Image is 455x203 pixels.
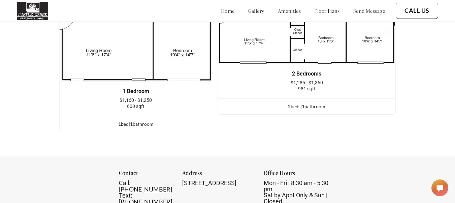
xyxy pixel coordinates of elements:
div: [STREET_ADDRESS] [182,180,255,186]
span: 1 [130,121,133,127]
span: $1,160 - $1,250 [120,97,152,103]
div: 1 Bedroom [70,88,202,94]
a: amenities [278,7,301,14]
button: Call Us [396,3,438,19]
span: $1,285 - $1,360 [291,80,323,85]
a: gallery [248,7,264,14]
span: 600 sqft [127,104,144,109]
div: bed | bathroom [60,120,212,128]
div: 2 Bedrooms [228,71,385,77]
a: send message [353,7,385,14]
a: floor plans [314,7,340,14]
span: Call: [119,179,130,186]
div: bed s | bathroom [218,103,395,110]
span: Text: [119,192,132,199]
span: 981 sqft [298,86,316,91]
div: Address [182,170,255,180]
span: 1 [302,104,304,109]
a: [PHONE_NUMBER] [119,185,172,193]
div: Office Hours [264,170,336,180]
a: Call Us [404,7,429,14]
div: Contact [119,170,173,180]
span: 2 [288,104,291,109]
img: turtle_creek_logo.png [17,2,48,20]
a: home [221,7,235,14]
span: 1 [118,121,121,127]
